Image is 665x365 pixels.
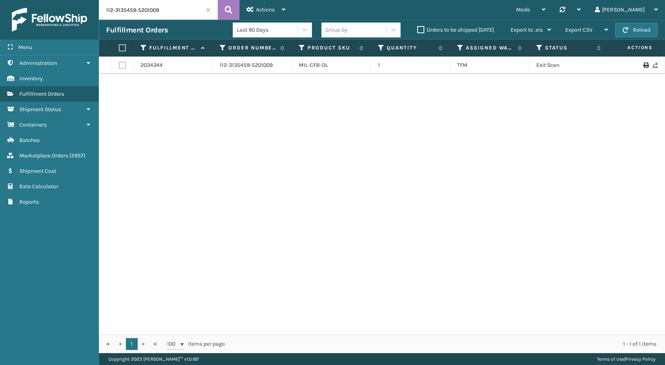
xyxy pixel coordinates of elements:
[149,44,197,51] label: Fulfillment Order Id
[18,44,32,51] span: Menu
[625,356,655,362] a: Privacy Policy
[141,61,163,69] a: 2034344
[236,340,656,348] div: 1 - 1 of 1 items
[19,183,58,190] span: Rate Calculator
[12,8,87,32] img: logo
[19,75,43,82] span: Inventory
[308,44,355,51] label: Product SKU
[19,137,40,144] span: Batches
[325,26,348,34] div: Group by
[19,121,47,128] span: Containers
[299,62,328,68] a: MIL-CFB-DL
[565,26,593,33] span: Export CSV
[602,41,657,54] span: Actions
[615,23,658,37] button: Reload
[371,57,450,74] td: 1
[653,62,657,68] i: Never Shipped
[19,168,56,174] span: Shipment Cost
[19,199,39,205] span: Reports
[167,338,225,350] span: items per page
[19,152,68,159] span: Marketplace Orders
[511,26,543,33] span: Export to .xls
[597,353,655,365] div: |
[516,6,530,13] span: Mode
[529,57,608,74] td: Exit Scan
[387,44,435,51] label: Quantity
[228,44,276,51] label: Order Number
[643,62,648,68] i: Print Label
[19,91,64,97] span: Fulfillment Orders
[19,60,57,66] span: Administration
[167,340,179,348] span: 100
[69,152,85,159] span: ( 2957 )
[126,338,138,350] a: 1
[19,106,61,113] span: Shipment Status
[237,26,298,34] div: Last 90 Days
[450,57,529,74] td: TFM
[108,353,199,365] p: Copyright 2023 [PERSON_NAME]™ v 1.0.187
[220,61,273,69] a: 112-3135459-5201009
[106,25,168,35] h3: Fulfillment Orders
[466,44,514,51] label: Assigned Warehouse
[256,6,275,13] span: Actions
[545,44,593,51] label: Status
[597,356,624,362] a: Terms of Use
[417,26,494,33] label: Orders to be shipped [DATE]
